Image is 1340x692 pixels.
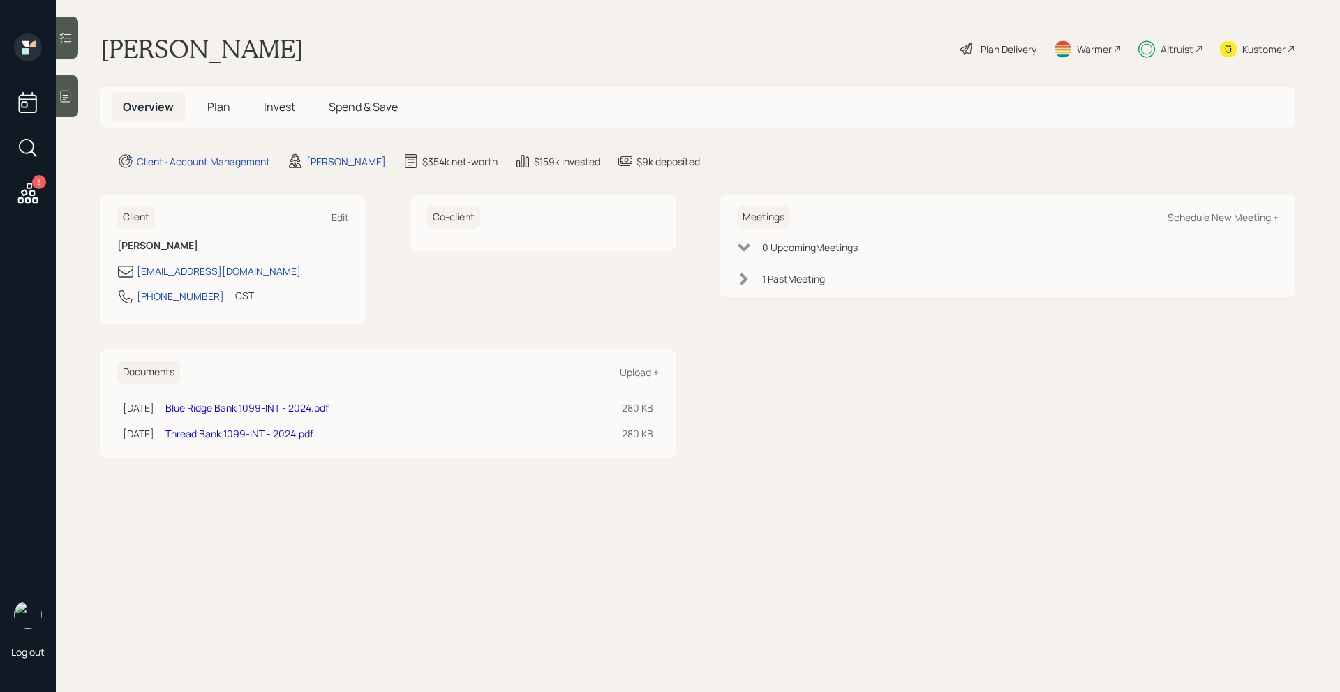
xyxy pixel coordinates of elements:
[117,361,180,384] h6: Documents
[235,288,254,303] div: CST
[123,99,174,114] span: Overview
[207,99,230,114] span: Plan
[620,366,659,379] div: Upload +
[165,401,329,414] a: Blue Ridge Bank 1099-INT - 2024.pdf
[137,264,301,278] div: [EMAIL_ADDRESS][DOMAIN_NAME]
[762,240,858,255] div: 0 Upcoming Meeting s
[117,206,155,229] h6: Client
[622,426,653,441] div: 280 KB
[123,400,154,415] div: [DATE]
[329,99,398,114] span: Spend & Save
[1168,211,1279,224] div: Schedule New Meeting +
[117,240,349,252] h6: [PERSON_NAME]
[762,271,825,286] div: 1 Past Meeting
[137,154,270,169] div: Client · Account Management
[1077,42,1112,57] div: Warmer
[1161,42,1193,57] div: Altruist
[737,206,790,229] h6: Meetings
[306,154,386,169] div: [PERSON_NAME]
[264,99,295,114] span: Invest
[636,154,700,169] div: $9k deposited
[11,645,45,659] div: Log out
[332,211,349,224] div: Edit
[14,601,42,629] img: michael-russo-headshot.png
[100,33,304,64] h1: [PERSON_NAME]
[534,154,600,169] div: $159k invested
[137,289,224,303] div: [PHONE_NUMBER]
[123,426,154,441] div: [DATE]
[32,175,46,189] div: 3
[1242,42,1286,57] div: Kustomer
[165,427,313,440] a: Thread Bank 1099-INT - 2024.pdf
[981,42,1036,57] div: Plan Delivery
[427,206,480,229] h6: Co-client
[622,400,653,415] div: 280 KB
[422,154,498,169] div: $354k net-worth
